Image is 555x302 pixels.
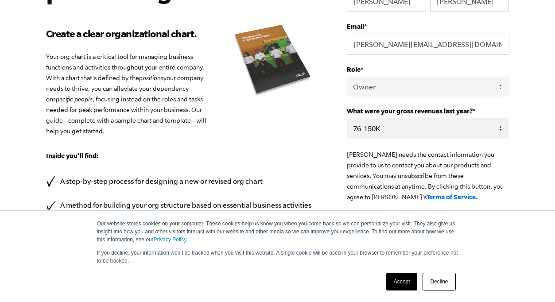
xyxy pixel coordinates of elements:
p: Our website stores cookies on your computer. These cookies help us know you when you come back so... [97,220,458,244]
li: A step-by-step process for designing a new or revised org chart [46,175,321,187]
span: Email [347,23,364,30]
strong: Inside you'll find: [46,152,99,159]
h3: Create a clear organizational chart. [46,27,321,41]
a: Terms of Service. [427,193,478,201]
li: A method for building your org structure based on essential business activities [46,199,321,211]
span: What were your gross revenues last year? [347,107,473,115]
em: positions [139,74,163,81]
p: Your org chart is a critical tool for managing business functions and activities throughout your ... [46,51,321,136]
img: organizational chart e-myth [223,19,320,104]
a: Privacy Policy [154,236,186,243]
a: Accept [386,273,418,290]
a: Decline [423,273,455,290]
em: specific people [53,96,93,103]
p: If you decline, your information won’t be tracked when you visit this website. A single cookie wi... [97,249,458,265]
p: [PERSON_NAME] needs the contact information you provide to us to contact you about our products a... [347,149,509,202]
span: Role [347,66,361,73]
